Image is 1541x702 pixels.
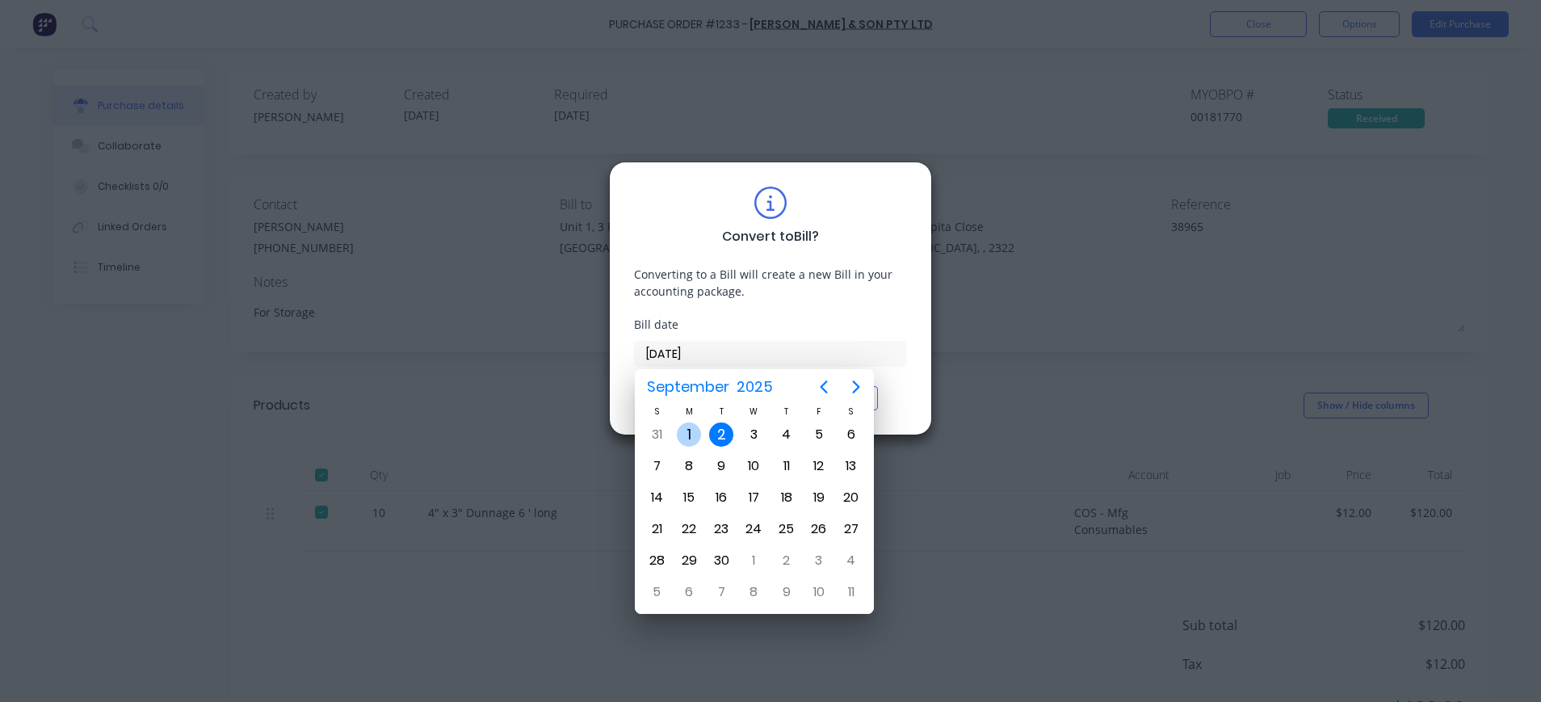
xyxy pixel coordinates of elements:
[709,549,733,573] div: Tuesday, September 30, 2025
[636,372,783,401] button: September2025
[839,422,863,447] div: Saturday, September 6, 2025
[775,549,799,573] div: Thursday, October 2, 2025
[741,517,766,541] div: Wednesday, September 24, 2025
[643,372,733,401] span: September
[634,316,907,333] div: Bill date
[645,422,669,447] div: Sunday, August 31, 2025
[677,517,701,541] div: Monday, September 22, 2025
[640,405,673,418] div: S
[839,517,863,541] div: Saturday, September 27, 2025
[645,454,669,478] div: Sunday, September 7, 2025
[705,405,737,418] div: T
[709,580,733,604] div: Tuesday, October 7, 2025
[645,549,669,573] div: Sunday, September 28, 2025
[709,517,733,541] div: Tuesday, September 23, 2025
[709,486,733,510] div: Tuesday, September 16, 2025
[807,517,831,541] div: Friday, September 26, 2025
[808,371,840,403] button: Previous page
[807,580,831,604] div: Friday, October 10, 2025
[775,580,799,604] div: Thursday, October 9, 2025
[807,486,831,510] div: Friday, September 19, 2025
[673,405,705,418] div: M
[741,580,766,604] div: Wednesday, October 8, 2025
[677,580,701,604] div: Monday, October 6, 2025
[839,549,863,573] div: Saturday, October 4, 2025
[839,580,863,604] div: Saturday, October 11, 2025
[741,454,766,478] div: Wednesday, September 10, 2025
[709,422,733,447] div: Today, Tuesday, September 2, 2025
[835,405,867,418] div: S
[645,486,669,510] div: Sunday, September 14, 2025
[803,405,835,418] div: F
[775,454,799,478] div: Thursday, September 11, 2025
[733,372,776,401] span: 2025
[722,227,819,246] div: Convert to Bill ?
[807,454,831,478] div: Friday, September 12, 2025
[677,454,701,478] div: Monday, September 8, 2025
[775,422,799,447] div: Thursday, September 4, 2025
[709,454,733,478] div: Tuesday, September 9, 2025
[677,549,701,573] div: Monday, September 29, 2025
[741,486,766,510] div: Wednesday, September 17, 2025
[677,486,701,510] div: Monday, September 15, 2025
[677,422,701,447] div: Monday, September 1, 2025
[839,486,863,510] div: Saturday, September 20, 2025
[775,517,799,541] div: Thursday, September 25, 2025
[840,371,872,403] button: Next page
[775,486,799,510] div: Thursday, September 18, 2025
[770,405,803,418] div: T
[645,517,669,541] div: Sunday, September 21, 2025
[634,266,907,300] div: Converting to a Bill will create a new Bill in your accounting package.
[645,580,669,604] div: Sunday, October 5, 2025
[807,549,831,573] div: Friday, October 3, 2025
[741,422,766,447] div: Wednesday, September 3, 2025
[839,454,863,478] div: Saturday, September 13, 2025
[741,549,766,573] div: Wednesday, October 1, 2025
[807,422,831,447] div: Friday, September 5, 2025
[737,405,770,418] div: W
